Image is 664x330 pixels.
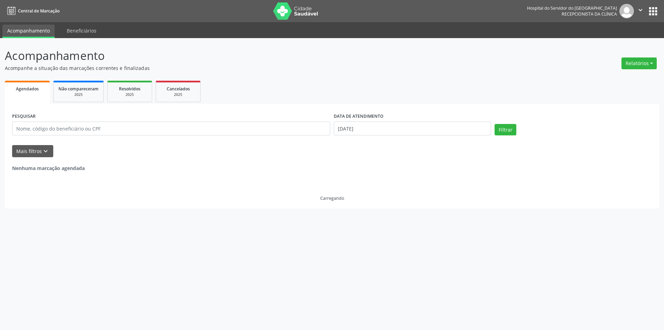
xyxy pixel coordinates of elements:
[62,25,101,37] a: Beneficiários
[12,111,36,122] label: PESQUISAR
[5,5,59,17] a: Central de Marcação
[161,92,195,97] div: 2025
[119,86,140,92] span: Resolvidos
[2,25,55,38] a: Acompanhamento
[58,92,99,97] div: 2025
[18,8,59,14] span: Central de Marcação
[495,124,516,136] button: Filtrar
[167,86,190,92] span: Cancelados
[647,5,659,17] button: apps
[12,122,330,135] input: Nome, código do beneficiário ou CPF
[320,195,344,201] div: Carregando
[637,6,644,14] i: 
[334,122,491,135] input: Selecione um intervalo
[621,57,657,69] button: Relatórios
[16,86,39,92] span: Agendados
[12,165,85,171] strong: Nenhuma marcação agendada
[334,111,384,122] label: DATA DE ATENDIMENTO
[527,5,617,11] div: Hospital do Servidor do [GEOGRAPHIC_DATA]
[5,47,463,64] p: Acompanhamento
[619,4,634,18] img: img
[42,148,49,155] i: keyboard_arrow_down
[12,145,53,157] button: Mais filtroskeyboard_arrow_down
[5,64,463,72] p: Acompanhe a situação das marcações correntes e finalizadas
[562,11,617,17] span: Recepcionista da clínica
[58,86,99,92] span: Não compareceram
[112,92,147,97] div: 2025
[634,4,647,18] button: 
